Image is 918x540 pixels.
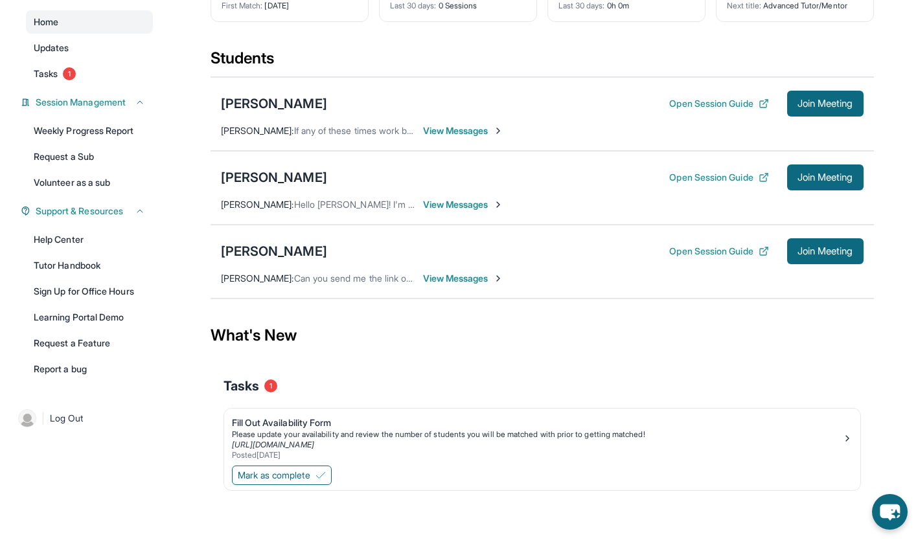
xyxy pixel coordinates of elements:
a: Weekly Progress Report [26,119,153,142]
span: Next title : [727,1,762,10]
button: Open Session Guide [669,97,768,110]
span: View Messages [423,124,504,137]
div: Fill Out Availability Form [232,416,842,429]
span: View Messages [423,272,504,285]
span: Tasks [224,377,259,395]
span: 1 [264,379,277,392]
div: Please update your availability and review the number of students you will be matched with prior ... [232,429,842,440]
a: Request a Feature [26,332,153,355]
span: Can you send me the link or desame the last time ? [294,273,505,284]
span: | [41,411,45,426]
span: 1 [63,67,76,80]
a: Report a bug [26,357,153,381]
span: Support & Resources [36,205,123,218]
a: Tasks1 [26,62,153,85]
span: Join Meeting [798,247,853,255]
span: Last 30 days : [390,1,437,10]
button: Mark as complete [232,466,332,485]
span: First Match : [222,1,263,10]
span: [PERSON_NAME] : [221,273,294,284]
a: Tutor Handbook [26,254,153,277]
div: Posted [DATE] [232,450,842,460]
span: Tasks [34,67,58,80]
span: View Messages [423,198,504,211]
button: chat-button [872,494,908,530]
button: Join Meeting [787,238,864,264]
button: Session Management [30,96,145,109]
img: user-img [18,409,36,427]
a: Fill Out Availability FormPlease update your availability and review the number of students you w... [224,409,860,463]
div: Students [211,48,874,76]
img: Chevron-Right [493,273,503,284]
span: [PERSON_NAME] : [221,125,294,136]
a: [URL][DOMAIN_NAME] [232,440,314,449]
a: Sign Up for Office Hours [26,280,153,303]
a: Request a Sub [26,145,153,168]
span: Mark as complete [238,469,310,482]
img: Mark as complete [316,470,326,480]
button: Join Meeting [787,164,864,190]
a: Learning Portal Demo [26,306,153,329]
span: Session Management [36,96,126,109]
a: Home [26,10,153,34]
span: Home [34,16,58,28]
span: [PERSON_NAME] : [221,199,294,210]
div: [PERSON_NAME] [221,95,327,113]
a: Volunteer as a sub [26,171,153,194]
a: Updates [26,36,153,60]
span: Log Out [50,412,84,425]
span: Join Meeting [798,174,853,181]
button: Open Session Guide [669,171,768,184]
span: Join Meeting [798,100,853,107]
button: Join Meeting [787,91,864,117]
div: What's New [211,307,874,364]
img: Chevron-Right [493,199,503,210]
span: Updates [34,41,69,54]
span: Last 30 days : [558,1,605,10]
button: Open Session Guide [669,245,768,258]
button: Support & Resources [30,205,145,218]
div: [PERSON_NAME] [221,242,327,260]
a: Help Center [26,228,153,251]
a: |Log Out [13,404,153,433]
img: Chevron-Right [493,126,503,136]
span: If any of these times work better for you and [PERSON_NAME], please let me know! [294,125,636,136]
div: [PERSON_NAME] [221,168,327,186]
